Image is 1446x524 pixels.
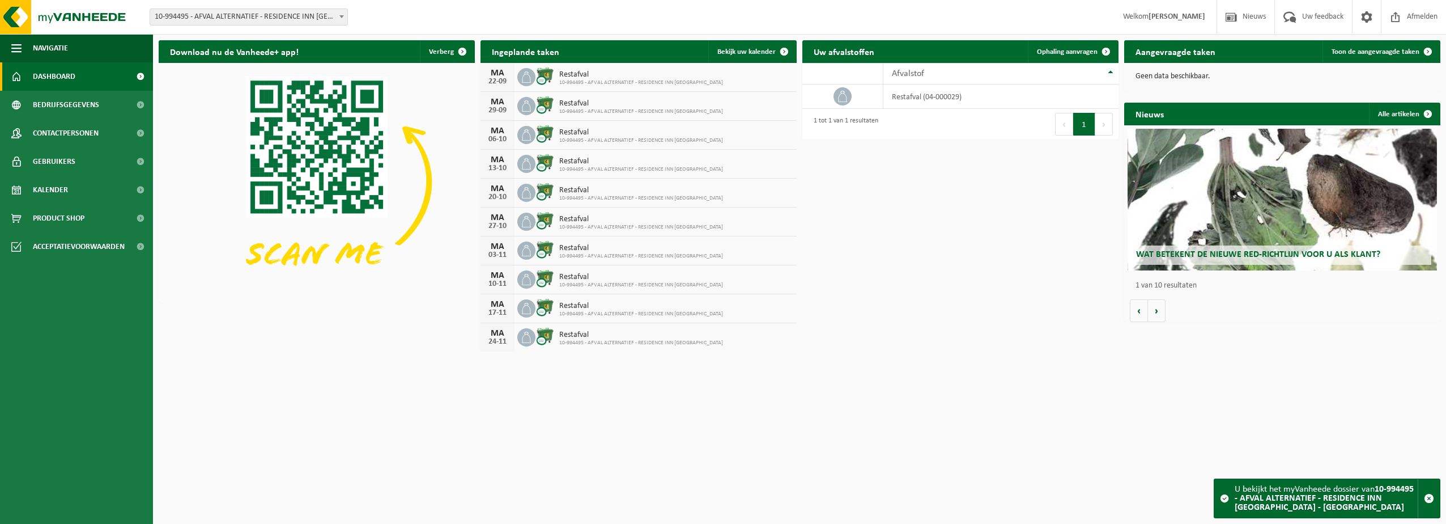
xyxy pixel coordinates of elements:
[1037,48,1098,56] span: Ophaling aanvragen
[1128,129,1438,271] a: Wat betekent de nieuwe RED-richtlijn voor u als klant?
[486,164,509,172] div: 13-10
[535,95,555,115] img: WB-0770-CU
[708,40,796,63] a: Bekijk uw kalender
[535,269,555,288] img: WB-0770-CU
[1124,103,1175,125] h2: Nieuws
[486,271,509,280] div: MA
[1135,282,1435,290] p: 1 van 10 resultaten
[1149,12,1205,21] strong: [PERSON_NAME]
[559,311,723,318] span: 10-994495 - AFVAL ALTERNATIEF - RESIDENCE INN [GEOGRAPHIC_DATA]
[486,98,509,107] div: MA
[486,184,509,193] div: MA
[486,338,509,346] div: 24-11
[486,107,509,115] div: 29-09
[33,91,99,119] span: Bedrijfsgegevens
[1322,40,1439,63] a: Toon de aangevraagde taken
[535,66,555,86] img: WB-0770-CU
[486,213,509,222] div: MA
[535,153,555,172] img: WB-0770-CU
[559,282,723,289] span: 10-994495 - AFVAL ALTERNATIEF - RESIDENCE INN [GEOGRAPHIC_DATA]
[486,242,509,251] div: MA
[559,137,723,144] span: 10-994495 - AFVAL ALTERNATIEF - RESIDENCE INN [GEOGRAPHIC_DATA]
[1130,299,1148,322] button: Vorige
[535,240,555,259] img: WB-0770-CU
[486,126,509,136] div: MA
[33,147,75,176] span: Gebruikers
[486,300,509,309] div: MA
[1235,479,1418,518] div: U bekijkt het myVanheede dossier van
[33,119,99,147] span: Contactpersonen
[559,331,723,340] span: Restafval
[535,182,555,201] img: WB-0770-CU
[559,253,723,260] span: 10-994495 - AFVAL ALTERNATIEF - RESIDENCE INN [GEOGRAPHIC_DATA]
[159,40,310,62] h2: Download nu de Vanheede+ app!
[1369,103,1439,125] a: Alle artikelen
[486,309,509,317] div: 17-11
[559,215,723,224] span: Restafval
[559,273,723,282] span: Restafval
[486,193,509,201] div: 20-10
[559,186,723,195] span: Restafval
[559,340,723,346] span: 10-994495 - AFVAL ALTERNATIEF - RESIDENCE INN [GEOGRAPHIC_DATA]
[1095,113,1113,136] button: Next
[559,108,723,115] span: 10-994495 - AFVAL ALTERNATIEF - RESIDENCE INN [GEOGRAPHIC_DATA]
[486,251,509,259] div: 03-11
[1148,299,1166,322] button: Volgende
[559,157,723,166] span: Restafval
[33,34,68,62] span: Navigatie
[535,327,555,346] img: WB-0770-CU
[486,222,509,230] div: 27-10
[429,48,454,56] span: Verberg
[1055,113,1073,136] button: Previous
[559,244,723,253] span: Restafval
[892,69,924,78] span: Afvalstof
[1332,48,1419,56] span: Toon de aangevraagde taken
[535,124,555,143] img: WB-0770-CU
[486,69,509,78] div: MA
[33,204,84,233] span: Product Shop
[559,195,723,202] span: 10-994495 - AFVAL ALTERNATIEF - RESIDENCE INN [GEOGRAPHIC_DATA]
[717,48,776,56] span: Bekijk uw kalender
[420,40,474,63] button: Verberg
[535,211,555,230] img: WB-0770-CU
[1028,40,1117,63] a: Ophaling aanvragen
[883,84,1118,109] td: restafval (04-000029)
[150,9,348,26] span: 10-994495 - AFVAL ALTERNATIEF - RESIDENCE INN BRUSSELS AIRPORT - DIEGEM
[559,302,723,311] span: Restafval
[1124,40,1227,62] h2: Aangevraagde taken
[480,40,571,62] h2: Ingeplande taken
[1235,485,1414,512] strong: 10-994495 - AFVAL ALTERNATIEF - RESIDENCE INN [GEOGRAPHIC_DATA] - [GEOGRAPHIC_DATA]
[802,40,886,62] h2: Uw afvalstoffen
[1135,73,1429,81] p: Geen data beschikbaar.
[559,224,723,231] span: 10-994495 - AFVAL ALTERNATIEF - RESIDENCE INN [GEOGRAPHIC_DATA]
[486,280,509,288] div: 10-11
[159,63,475,301] img: Download de VHEPlus App
[33,176,68,204] span: Kalender
[808,112,878,137] div: 1 tot 1 van 1 resultaten
[1073,113,1095,136] button: 1
[559,79,723,86] span: 10-994495 - AFVAL ALTERNATIEF - RESIDENCE INN [GEOGRAPHIC_DATA]
[535,298,555,317] img: WB-0770-CU
[33,62,75,91] span: Dashboard
[559,99,723,108] span: Restafval
[33,233,125,261] span: Acceptatievoorwaarden
[486,78,509,86] div: 22-09
[559,166,723,173] span: 10-994495 - AFVAL ALTERNATIEF - RESIDENCE INN [GEOGRAPHIC_DATA]
[150,9,347,25] span: 10-994495 - AFVAL ALTERNATIEF - RESIDENCE INN BRUSSELS AIRPORT - DIEGEM
[486,136,509,143] div: 06-10
[486,155,509,164] div: MA
[1136,250,1380,259] span: Wat betekent de nieuwe RED-richtlijn voor u als klant?
[559,128,723,137] span: Restafval
[559,70,723,79] span: Restafval
[486,329,509,338] div: MA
